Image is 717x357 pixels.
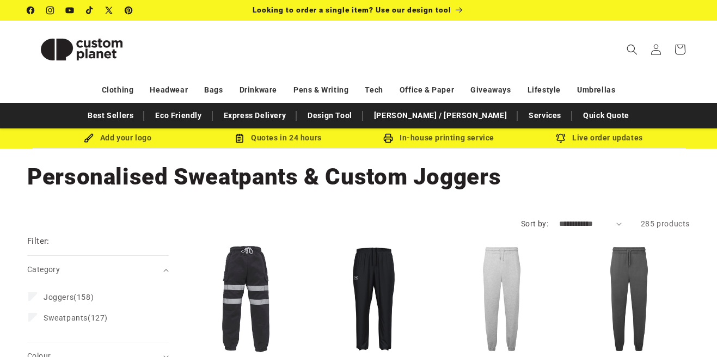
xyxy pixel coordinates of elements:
h2: Filter: [27,235,50,248]
summary: Search [620,38,644,61]
img: Order Updates Icon [235,133,244,143]
a: Headwear [150,81,188,100]
a: Umbrellas [577,81,615,100]
a: Tech [365,81,383,100]
img: Custom Planet [27,25,136,74]
img: Brush Icon [84,133,94,143]
a: Lifestyle [528,81,561,100]
span: (158) [44,292,94,302]
span: 285 products [641,219,690,228]
a: Express Delivery [218,106,292,125]
label: Sort by: [521,219,548,228]
a: Best Sellers [82,106,139,125]
a: Design Tool [302,106,358,125]
a: Drinkware [240,81,277,100]
summary: Category (0 selected) [27,256,169,284]
span: Category [27,265,60,274]
div: Live order updates [519,131,680,145]
a: Quick Quote [578,106,635,125]
div: In-house printing service [359,131,519,145]
span: Looking to order a single item? Use our design tool [253,5,451,14]
span: Sweatpants [44,313,88,322]
a: Giveaways [470,81,511,100]
span: Joggers [44,293,73,301]
div: Quotes in 24 hours [198,131,359,145]
div: Add your logo [38,131,198,145]
a: Office & Paper [400,81,454,100]
h1: Personalised Sweatpants & Custom Joggers [27,162,690,192]
a: Custom Planet [23,21,140,78]
a: Pens & Writing [293,81,348,100]
a: [PERSON_NAME] / [PERSON_NAME] [369,106,512,125]
span: (127) [44,313,108,323]
img: Order updates [556,133,566,143]
a: Clothing [102,81,134,100]
a: Eco Friendly [150,106,207,125]
a: Bags [204,81,223,100]
img: In-house printing [383,133,393,143]
a: Services [523,106,567,125]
